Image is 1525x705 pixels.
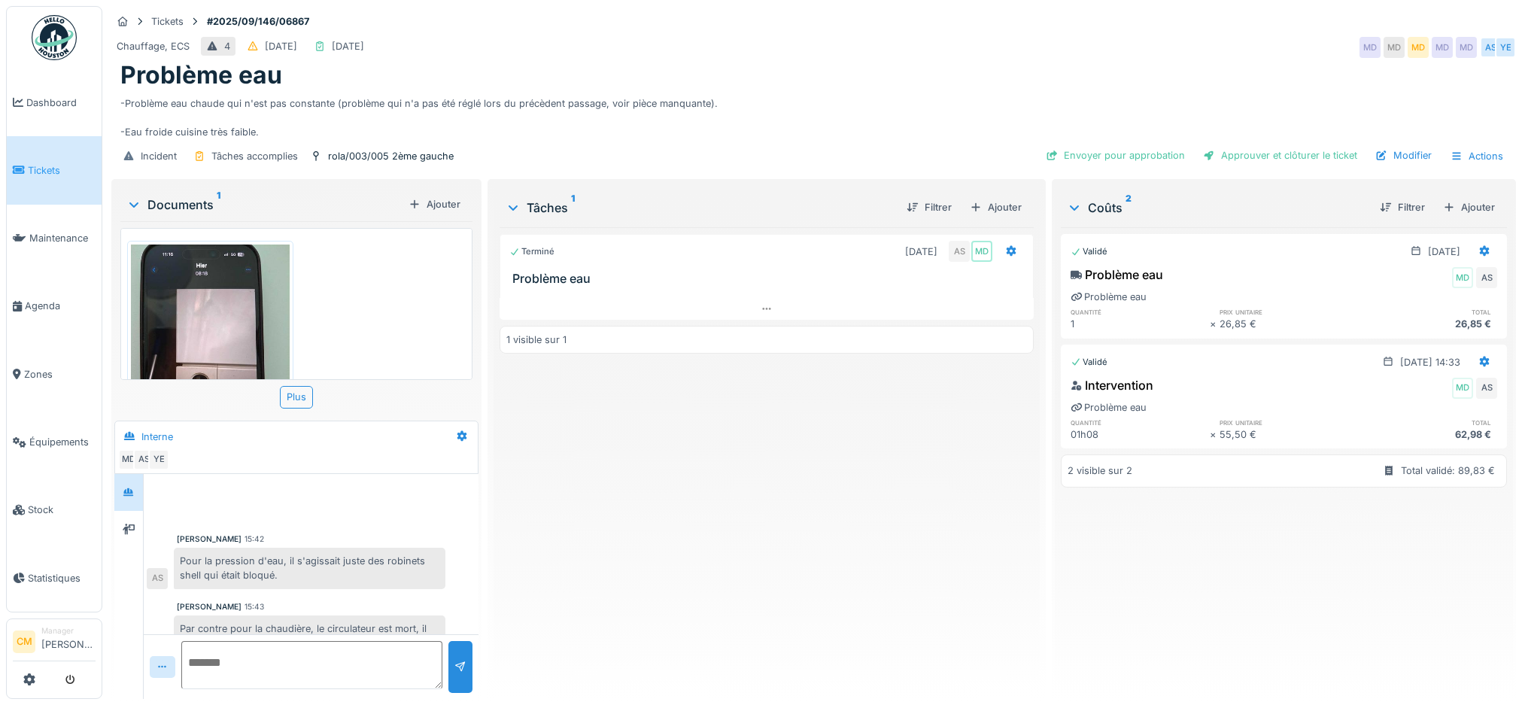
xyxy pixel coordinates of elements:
[141,149,177,163] div: Incident
[332,39,364,53] div: [DATE]
[571,199,575,217] sup: 1
[1071,356,1107,369] div: Validé
[1071,245,1107,258] div: Validé
[1437,197,1501,217] div: Ajouter
[7,476,102,544] a: Stock
[1452,378,1473,399] div: MD
[949,241,970,262] div: AS
[7,205,102,272] a: Maintenance
[1358,418,1497,427] h6: total
[1358,307,1497,317] h6: total
[1071,307,1210,317] h6: quantité
[265,39,297,53] div: [DATE]
[174,548,445,588] div: Pour la pression d'eau, il s'agissait juste des robinets shell qui était bloqué.
[1444,145,1510,167] div: Actions
[1358,317,1497,331] div: 26,85 €
[1071,266,1163,284] div: Problème eau
[7,272,102,340] a: Agenda
[403,194,466,214] div: Ajouter
[245,601,264,612] div: 15:43
[201,14,315,29] strong: #2025/09/146/06867
[1495,37,1516,58] div: YE
[29,435,96,449] span: Équipements
[1071,376,1153,394] div: Intervention
[151,14,184,29] div: Tickets
[13,625,96,661] a: CM Manager[PERSON_NAME]
[1359,37,1381,58] div: MD
[1071,290,1147,304] div: Problème eau
[506,333,567,347] div: 1 visible sur 1
[41,625,96,658] li: [PERSON_NAME]
[126,196,403,214] div: Documents
[26,96,96,110] span: Dashboard
[901,197,958,217] div: Filtrer
[1456,37,1477,58] div: MD
[25,299,96,313] span: Agenda
[1476,267,1497,288] div: AS
[217,196,220,214] sup: 1
[1210,427,1220,442] div: ×
[28,571,96,585] span: Statistiques
[1126,199,1132,217] sup: 2
[1384,37,1405,58] div: MD
[211,149,298,163] div: Tâches accomplies
[1220,418,1359,427] h6: prix unitaire
[28,163,96,178] span: Tickets
[1071,427,1210,442] div: 01h08
[224,39,230,53] div: 4
[971,241,992,262] div: MD
[1071,400,1147,415] div: Problème eau
[1428,245,1460,259] div: [DATE]
[1476,378,1497,399] div: AS
[1071,317,1210,331] div: 1
[1067,199,1368,217] div: Coûts
[280,386,313,408] div: Plus
[1408,37,1429,58] div: MD
[1197,145,1363,166] div: Approuver et clôturer le ticket
[141,430,173,444] div: Interne
[1432,37,1453,58] div: MD
[1369,145,1438,166] div: Modifier
[328,149,454,163] div: rola/003/005 2ème gauche
[7,68,102,136] a: Dashboard
[41,625,96,637] div: Manager
[131,245,290,456] img: 8sje2vmpa45nxtxy3zacbdyla7us
[1358,427,1497,442] div: 62,98 €
[7,340,102,408] a: Zones
[1374,197,1431,217] div: Filtrer
[133,449,154,470] div: AS
[13,631,35,653] li: CM
[245,533,264,545] div: 15:42
[32,15,77,60] img: Badge_color-CXgf-gQk.svg
[1068,463,1132,478] div: 2 visible sur 2
[964,197,1028,217] div: Ajouter
[29,231,96,245] span: Maintenance
[1401,463,1495,478] div: Total validé: 89,83 €
[7,136,102,204] a: Tickets
[1040,145,1191,166] div: Envoyer pour approbation
[512,272,1027,286] h3: Problème eau
[509,245,554,258] div: Terminé
[1071,418,1210,427] h6: quantité
[7,544,102,612] a: Statistiques
[120,61,282,90] h1: Problème eau
[118,449,139,470] div: MD
[905,245,937,259] div: [DATE]
[148,449,169,470] div: YE
[1220,307,1359,317] h6: prix unitaire
[1480,37,1501,58] div: AS
[24,367,96,381] span: Zones
[28,503,96,517] span: Stock
[7,408,102,476] a: Équipements
[147,568,168,589] div: AS
[177,533,242,545] div: [PERSON_NAME]
[506,199,895,217] div: Tâches
[1220,317,1359,331] div: 26,85 €
[1400,355,1460,369] div: [DATE] 14:33
[1210,317,1220,331] div: ×
[120,90,1507,140] div: -Problème eau chaude qui n'est pas constante (problème qui n'a pas été réglé lors du précèdent pa...
[117,39,190,53] div: Chauffage, ECS
[1452,267,1473,288] div: MD
[1220,427,1359,442] div: 55,50 €
[177,601,242,612] div: [PERSON_NAME]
